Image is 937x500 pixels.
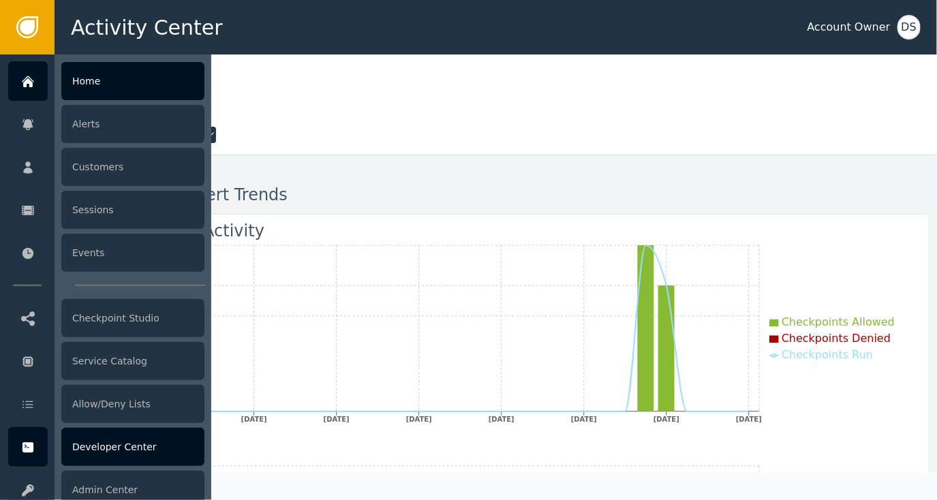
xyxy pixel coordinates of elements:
[61,299,204,337] div: Checkpoint Studio
[8,61,204,101] a: Home
[489,416,514,423] tspan: [DATE]
[782,332,891,345] span: Checkpoints Denied
[61,385,204,423] div: Allow/Deny Lists
[782,315,895,328] span: Checkpoints Allowed
[782,348,873,361] span: Checkpoints Run
[61,191,204,229] div: Sessions
[8,427,204,467] a: Developer Center
[8,341,204,381] a: Service Catalog
[571,416,597,423] tspan: [DATE]
[61,234,204,272] div: Events
[61,342,204,380] div: Service Catalog
[61,62,204,100] div: Home
[61,105,204,143] div: Alerts
[736,416,762,423] tspan: [DATE]
[8,190,204,230] a: Sessions
[61,148,204,186] div: Customers
[8,384,204,424] a: Allow/Deny Lists
[8,298,204,338] a: Checkpoint Studio
[8,233,204,272] a: Events
[654,416,679,423] tspan: [DATE]
[8,147,204,187] a: Customers
[241,416,267,423] tspan: [DATE]
[75,75,930,105] div: Welcome
[808,19,891,35] div: Account Owner
[406,416,432,423] tspan: [DATE]
[897,15,921,40] button: DS
[71,12,223,43] span: Activity Center
[324,416,350,423] tspan: [DATE]
[8,104,204,144] a: Alerts
[61,428,204,466] div: Developer Center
